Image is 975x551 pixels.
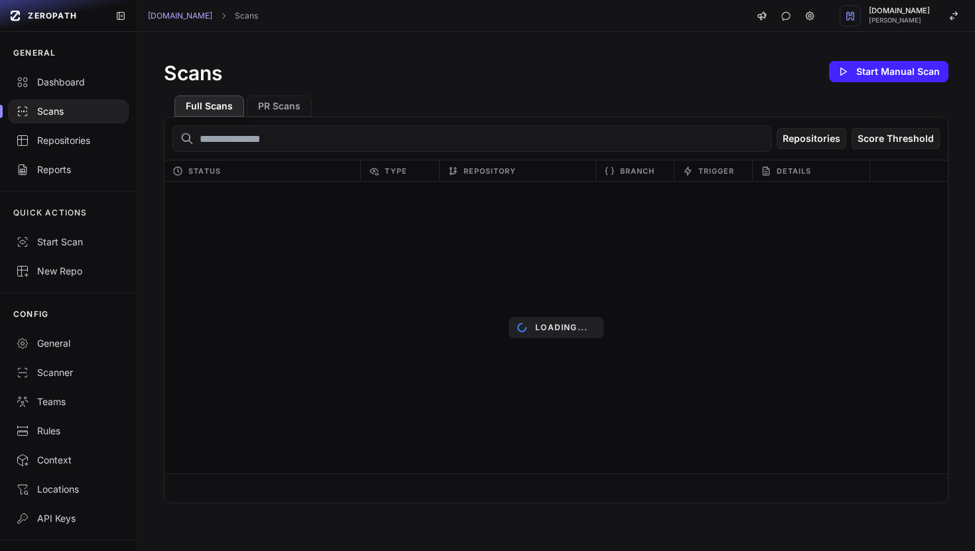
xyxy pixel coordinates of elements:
div: General [16,337,121,350]
a: [DOMAIN_NAME] [148,11,212,21]
span: Branch [620,163,655,179]
svg: chevron right, [219,11,228,21]
span: Status [188,163,221,179]
p: GENERAL [13,48,56,58]
div: New Repo [16,265,121,278]
span: [DOMAIN_NAME] [869,7,930,15]
div: API Keys [16,512,121,525]
button: Full Scans [174,95,244,117]
a: ZEROPATH [5,5,105,27]
div: Locations [16,483,121,496]
p: Loading... [535,322,588,333]
button: Repositories [777,128,846,149]
div: Start Scan [16,235,121,249]
div: Rules [16,424,121,438]
p: QUICK ACTIONS [13,208,88,218]
p: CONFIG [13,309,48,320]
span: Trigger [698,163,735,179]
span: ZEROPATH [28,11,77,21]
button: PR Scans [247,95,312,117]
button: Score Threshold [852,128,940,149]
div: Dashboard [16,76,121,89]
div: Scans [16,105,121,118]
span: Details [777,163,812,179]
span: Type [385,163,407,179]
a: Scans [235,11,258,21]
div: Scanner [16,366,121,379]
button: Start Manual Scan [829,61,948,82]
div: Repositories [16,134,121,147]
div: Teams [16,395,121,408]
span: [PERSON_NAME] [869,17,930,24]
span: Repository [464,163,517,179]
div: Reports [16,163,121,176]
h1: Scans [164,61,222,85]
nav: breadcrumb [148,11,258,21]
div: Context [16,454,121,467]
